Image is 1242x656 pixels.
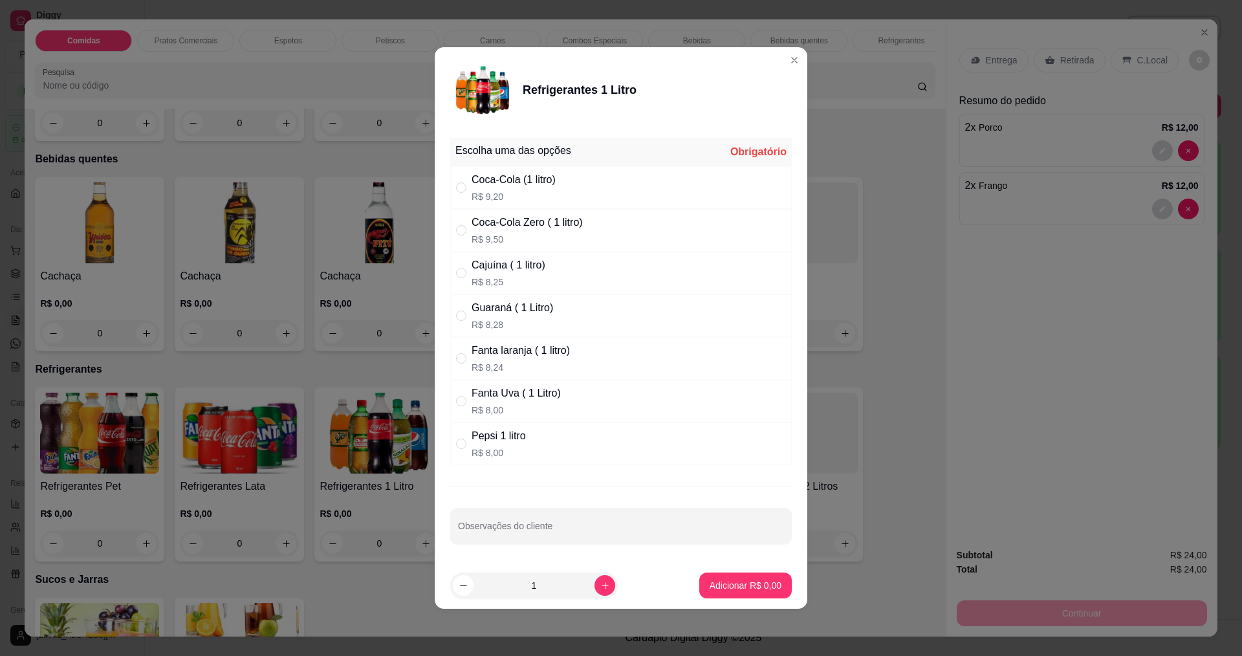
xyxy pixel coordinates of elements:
[730,144,787,160] div: Obrigatório
[472,404,561,417] p: R$ 8,00
[472,172,556,188] div: Coca-Cola (1 litro)
[472,257,545,273] div: Cajuína ( 1 litro)
[472,361,570,374] p: R$ 8,24
[472,386,561,401] div: Fanta Uva ( 1 Litro)
[472,190,556,203] p: R$ 9,20
[450,58,515,122] img: product-image
[458,525,784,538] input: Observações do cliente
[472,233,583,246] p: R$ 9,50
[472,215,583,230] div: Coca-Cola Zero ( 1 litro)
[594,575,615,596] button: increase-product-quantity
[784,50,805,71] button: Close
[472,300,553,316] div: Guaraná ( 1 Litro)
[710,579,781,592] p: Adicionar R$ 0,00
[472,446,526,459] p: R$ 8,00
[472,276,545,289] p: R$ 8,25
[472,343,570,358] div: Fanta laranja ( 1 litro)
[523,81,637,99] div: Refrigerantes 1 Litro
[699,573,792,598] button: Adicionar R$ 0,00
[455,143,571,159] div: Escolha uma das opções
[472,428,526,444] div: Pepsi 1 litro
[453,575,474,596] button: decrease-product-quantity
[472,318,553,331] p: R$ 8,28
